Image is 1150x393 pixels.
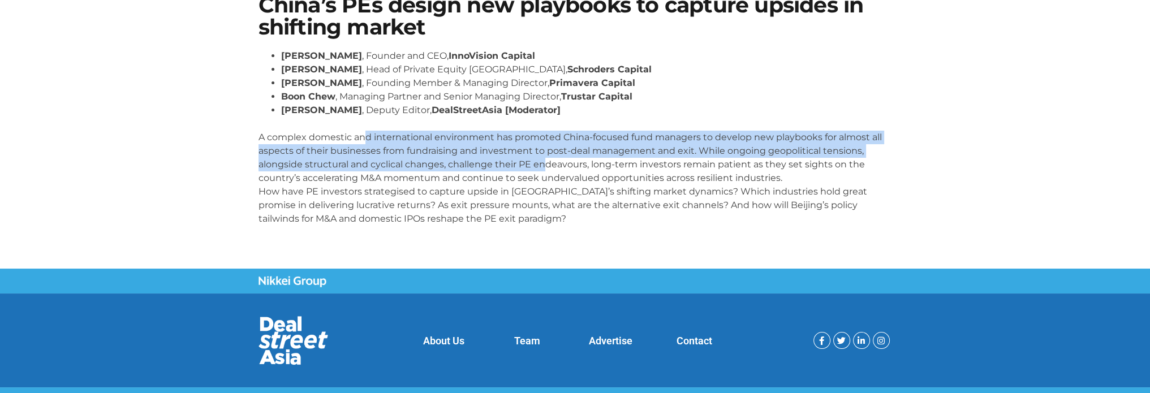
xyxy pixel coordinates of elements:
[677,335,712,347] a: Contact
[281,90,892,103] li: , Managing Partner and Senior Managing Director,
[514,335,540,347] a: Team
[423,335,464,347] a: About Us
[281,103,892,117] li: , Deputy Editor,
[281,49,892,63] li: , Founder and CEO,
[589,335,632,347] a: Advertise
[281,63,892,76] li: , Head of Private Equity [GEOGRAPHIC_DATA],
[281,50,362,61] strong: [PERSON_NAME]
[432,105,561,115] strong: DealStreetAsia [Moderator]
[449,50,535,61] strong: InnoVision Capital
[561,91,632,102] strong: Trustar Capital
[567,64,652,75] strong: Schroders Capital
[281,105,362,115] strong: [PERSON_NAME]
[281,64,362,75] strong: [PERSON_NAME]
[259,117,892,226] p: A complex domestic and international environment has promoted China-focused fund managers to deve...
[281,77,362,88] strong: [PERSON_NAME]
[259,276,326,287] img: Nikkei Group
[281,76,892,90] li: , Founding Member & Managing Director,
[549,77,635,88] strong: Primavera Capital
[281,91,335,102] strong: Boon Chew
